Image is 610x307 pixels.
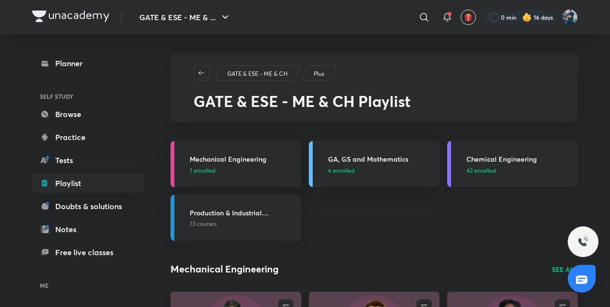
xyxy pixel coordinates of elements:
a: Planner [32,54,144,73]
a: Browse [32,105,144,124]
span: 73 courses [190,220,217,228]
h3: Mechanical Engineering [190,154,295,164]
p: Plus [314,70,324,78]
button: GATE & ESE - ME & ... [134,8,237,27]
h3: Production & Industrial Engineering [190,208,295,218]
a: Doubts & solutions [32,197,144,216]
a: GA, GS and Mathematics6 enrolled [309,141,439,187]
h3: Chemical Engineering [466,154,572,164]
h2: Mechanical Engineering [171,262,279,276]
span: GATE & ESE - ME & CH Playlist [194,91,411,111]
a: GATE & ESE - ME & CH [226,70,290,78]
a: Playlist [32,174,144,193]
a: Chemical Engineering42 enrolled [447,141,578,187]
a: Tests [32,151,144,170]
img: ttu [577,236,589,248]
span: 1 enrolled [190,166,215,175]
a: Production & Industrial Engineering73 courses [171,195,301,241]
a: Free live classes [32,243,144,262]
a: Company Logo [32,11,110,24]
h3: GA, GS and Mathematics [328,154,434,164]
a: Mechanical Engineering1 enrolled [171,141,301,187]
img: Company Logo [32,11,110,22]
p: GATE & ESE - ME & CH [227,70,288,78]
span: 42 enrolled [466,166,496,175]
img: avatar [464,13,473,22]
a: SEE ALL [552,264,578,274]
button: avatar [461,10,476,25]
a: Plus [312,70,326,78]
span: 6 enrolled [328,166,354,175]
img: Vinay Upadhyay [561,9,578,25]
h6: SELF STUDY [32,88,144,105]
a: Practice [32,128,144,147]
h6: ME [32,277,144,294]
img: streak [522,12,532,22]
a: Notes [32,220,144,239]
